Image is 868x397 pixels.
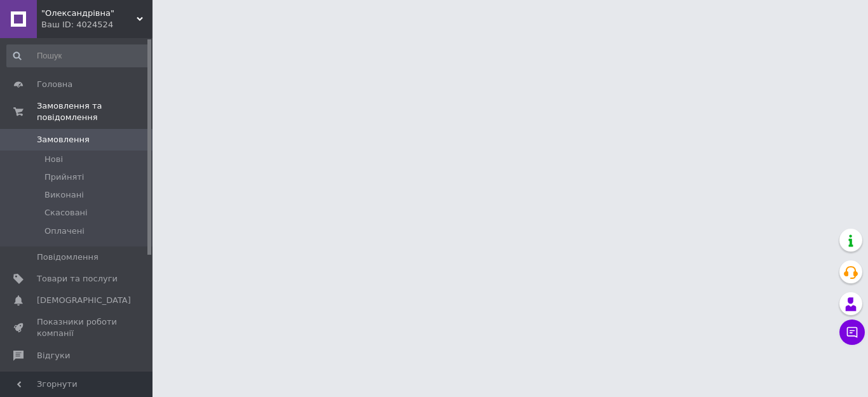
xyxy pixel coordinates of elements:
[6,44,150,67] input: Пошук
[37,100,153,123] span: Замовлення та повідомлення
[839,320,865,345] button: Чат з покупцем
[37,252,98,263] span: Повідомлення
[37,350,70,361] span: Відгуки
[37,273,118,285] span: Товари та послуги
[41,19,153,30] div: Ваш ID: 4024524
[44,172,84,183] span: Прийняті
[44,154,63,165] span: Нові
[37,316,118,339] span: Показники роботи компанії
[37,134,90,145] span: Замовлення
[44,207,88,219] span: Скасовані
[44,225,85,237] span: Оплачені
[41,8,137,19] span: "Олександрівна"
[44,189,84,201] span: Виконані
[37,79,72,90] span: Головна
[37,295,131,306] span: [DEMOGRAPHIC_DATA]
